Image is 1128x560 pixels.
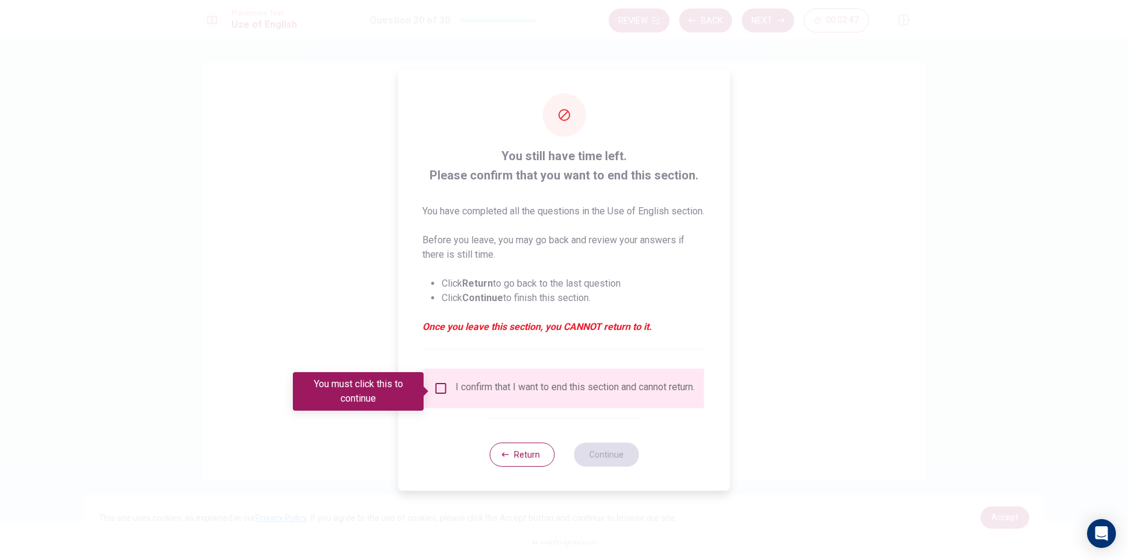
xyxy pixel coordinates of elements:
[462,292,503,303] strong: Continue
[293,372,424,411] div: You must click this to continue
[462,278,493,289] strong: Return
[422,320,706,334] em: Once you leave this section, you CANNOT return to it.
[489,443,554,467] button: Return
[422,204,706,219] p: You have completed all the questions in the Use of English section.
[442,276,706,291] li: Click to go back to the last question
[456,381,695,396] div: I confirm that I want to end this section and cannot return.
[442,291,706,305] li: Click to finish this section.
[422,146,706,185] span: You still have time left. Please confirm that you want to end this section.
[1087,519,1116,548] div: Open Intercom Messenger
[422,233,706,262] p: Before you leave, you may go back and review your answers if there is still time.
[574,443,639,467] button: Continue
[434,381,448,396] span: You must click this to continue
